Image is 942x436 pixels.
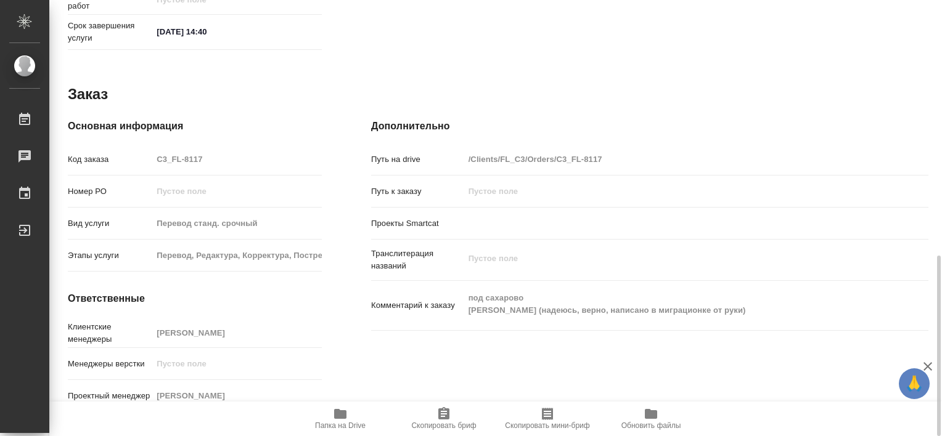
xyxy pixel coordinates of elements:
[68,358,152,370] p: Менеджеры верстки
[68,185,152,198] p: Номер РО
[152,23,260,41] input: ✎ Введи что-нибудь
[68,84,108,104] h2: Заказ
[621,421,681,430] span: Обновить файлы
[289,402,392,436] button: Папка на Drive
[152,246,322,264] input: Пустое поле
[371,248,464,272] p: Транслитерация названий
[371,299,464,312] p: Комментарий к заказу
[505,421,589,430] span: Скопировать мини-бриф
[411,421,476,430] span: Скопировать бриф
[68,321,152,345] p: Клиентские менеджеры
[599,402,703,436] button: Обновить файлы
[371,185,464,198] p: Путь к заказу
[904,371,925,397] span: 🙏
[392,402,496,436] button: Скопировать бриф
[152,324,322,342] input: Пустое поле
[496,402,599,436] button: Скопировать мини-бриф
[371,217,464,230] p: Проекты Smartcat
[68,153,152,166] p: Код заказа
[464,288,882,321] textarea: под сахарово [PERSON_NAME] (надеюсь, верно, написано в миграционке от руки)
[464,150,882,168] input: Пустое поле
[68,249,152,262] p: Этапы услуги
[152,355,322,373] input: Пустое поле
[152,150,322,168] input: Пустое поле
[899,368,930,399] button: 🙏
[68,217,152,230] p: Вид услуги
[152,214,322,232] input: Пустое поле
[68,390,152,402] p: Проектный менеджер
[68,20,152,44] p: Срок завершения услуги
[315,421,366,430] span: Папка на Drive
[464,182,882,200] input: Пустое поле
[152,182,322,200] input: Пустое поле
[68,119,322,134] h4: Основная информация
[68,291,322,306] h4: Ответственные
[371,153,464,166] p: Путь на drive
[152,387,322,405] input: Пустое поле
[371,119,928,134] h4: Дополнительно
